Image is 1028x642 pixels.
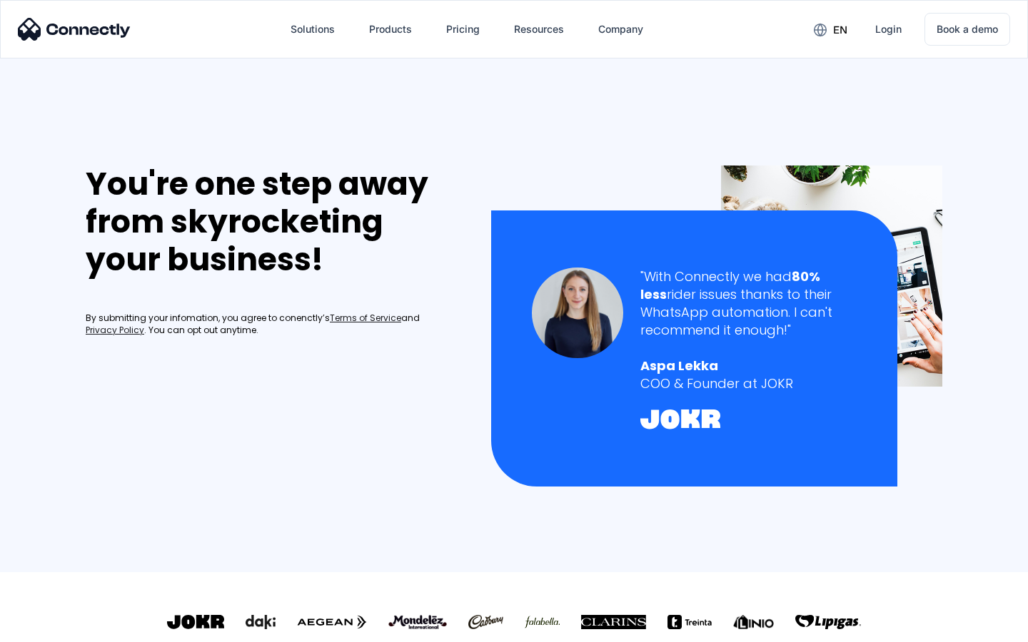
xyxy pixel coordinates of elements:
div: Products [369,19,412,39]
a: Terms of Service [330,312,401,325]
div: Login [875,19,902,39]
div: Company [598,19,643,39]
strong: Aspa Lekka [640,357,718,374]
strong: 80% less [640,267,820,303]
img: Connectly Logo [18,18,131,41]
a: Pricing [435,12,491,46]
div: Resources [514,19,564,39]
a: Privacy Policy [86,325,144,337]
div: "With Connectly we had rider issues thanks to their WhatsApp automation. I can't recommend it eno... [640,267,857,340]
aside: Language selected: English [14,617,86,637]
div: Solutions [291,19,335,39]
div: en [833,20,847,40]
a: Book a demo [924,13,1010,46]
ul: Language list [29,617,86,637]
div: By submitting your infomation, you agree to conenctly’s and . You can opt out anytime. [86,312,461,337]
a: Login [864,12,913,46]
div: You're one step away from skyrocketing your business! [86,165,461,278]
div: Pricing [446,19,480,39]
div: COO & Founder at JOKR [640,374,857,392]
